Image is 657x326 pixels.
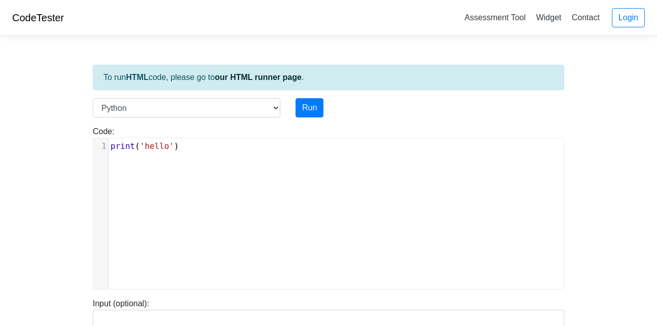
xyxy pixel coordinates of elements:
[85,126,572,290] div: Code:
[93,65,564,90] div: To run code, please go to .
[93,140,108,152] div: 1
[111,141,135,151] span: print
[460,9,530,26] a: Assessment Tool
[296,98,323,117] button: Run
[111,141,179,151] span: ( )
[612,8,645,27] a: Login
[140,141,174,151] span: 'hello'
[532,9,565,26] a: Widget
[12,12,64,23] a: CodeTester
[568,9,604,26] a: Contact
[126,73,148,81] strong: HTML
[215,73,302,81] a: our HTML runner page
